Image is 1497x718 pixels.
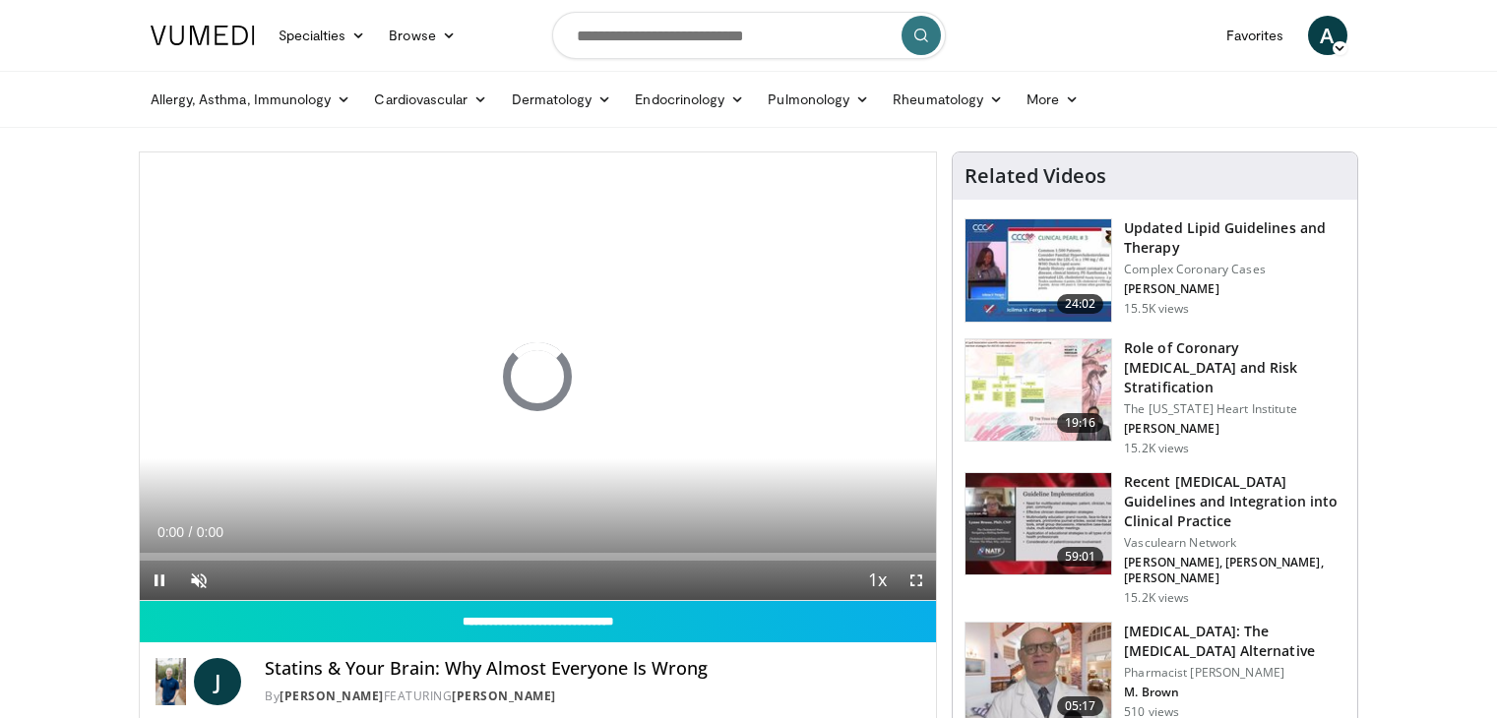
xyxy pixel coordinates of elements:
span: 19:16 [1057,413,1104,433]
p: 15.2K views [1124,441,1189,456]
a: Browse [377,16,468,55]
img: Dr. Jordan Rennicke [156,658,187,705]
h3: Updated Lipid Guidelines and Therapy [1124,218,1345,258]
h3: Role of Coronary [MEDICAL_DATA] and Risk Stratification [1124,338,1345,397]
span: 0:00 [157,524,184,540]
img: 87825f19-cf4c-4b91-bba1-ce218758c6bb.150x105_q85_crop-smart_upscale.jpg [966,473,1111,575]
a: J [194,658,241,705]
a: Endocrinology [623,80,756,119]
video-js: Video Player [140,152,937,601]
a: 59:01 Recent [MEDICAL_DATA] Guidelines and Integration into Clinical Practice Vasculearn Network ... [965,472,1345,606]
span: 05:17 [1057,696,1104,716]
a: 24:02 Updated Lipid Guidelines and Therapy Complex Coronary Cases [PERSON_NAME] 15.5K views [965,218,1345,323]
div: By FEATURING [265,688,920,705]
a: Dermatology [500,80,624,119]
input: Search topics, interventions [552,12,946,59]
a: [PERSON_NAME] [280,688,384,704]
a: More [1015,80,1091,119]
p: [PERSON_NAME], [PERSON_NAME], [PERSON_NAME] [1124,555,1345,586]
a: 19:16 Role of Coronary [MEDICAL_DATA] and Risk Stratification The [US_STATE] Heart Institute [PER... [965,338,1345,456]
img: 77f671eb-9394-4acc-bc78-a9f077f94e00.150x105_q85_crop-smart_upscale.jpg [966,219,1111,322]
img: 1efa8c99-7b8a-4ab5-a569-1c219ae7bd2c.150x105_q85_crop-smart_upscale.jpg [966,339,1111,442]
a: A [1308,16,1347,55]
a: Rheumatology [881,80,1015,119]
p: Vasculearn Network [1124,535,1345,551]
span: / [189,524,193,540]
a: Pulmonology [756,80,881,119]
p: 15.5K views [1124,301,1189,317]
p: 15.2K views [1124,590,1189,606]
p: Pharmacist [PERSON_NAME] [1124,665,1345,681]
span: 24:02 [1057,294,1104,314]
a: Cardiovascular [362,80,499,119]
p: [PERSON_NAME] [1124,281,1345,297]
button: Fullscreen [897,561,936,600]
button: Unmute [179,561,218,600]
a: [PERSON_NAME] [452,688,556,704]
h4: Related Videos [965,164,1106,188]
p: [PERSON_NAME] [1124,421,1345,437]
h3: [MEDICAL_DATA]: The [MEDICAL_DATA] Alternative [1124,622,1345,661]
p: The [US_STATE] Heart Institute [1124,401,1345,417]
a: Favorites [1215,16,1296,55]
h4: Statins & Your Brain: Why Almost Everyone Is Wrong [265,658,920,680]
span: 0:00 [197,524,223,540]
div: Progress Bar [140,553,937,561]
p: M. Brown [1124,685,1345,700]
h3: Recent [MEDICAL_DATA] Guidelines and Integration into Clinical Practice [1124,472,1345,531]
span: 59:01 [1057,547,1104,567]
button: Playback Rate [857,561,897,600]
button: Pause [140,561,179,600]
p: Complex Coronary Cases [1124,262,1345,277]
a: Allergy, Asthma, Immunology [139,80,363,119]
img: VuMedi Logo [151,26,255,45]
a: Specialties [267,16,378,55]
